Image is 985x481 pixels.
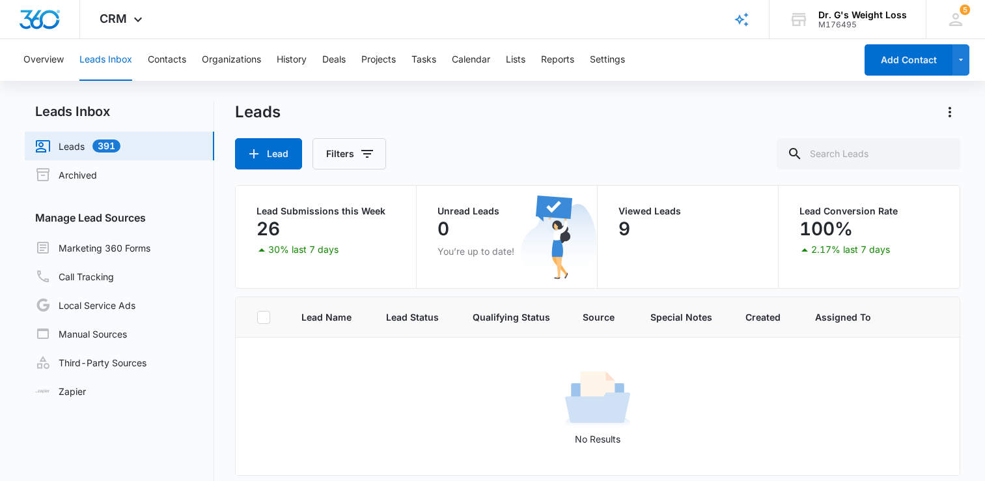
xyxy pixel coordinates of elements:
[799,218,853,239] p: 100%
[960,5,970,15] div: notifications count
[23,39,64,81] button: Overview
[236,432,959,446] p: No Results
[322,39,346,81] button: Deals
[257,207,395,216] p: Lead Submissions this Week
[35,385,86,398] a: Zapier
[35,326,127,342] a: Manual Sources
[452,39,490,81] button: Calendar
[35,138,120,154] a: Leads391
[35,297,135,313] a: Local Service Ads
[618,207,757,216] p: Viewed Leads
[618,218,630,239] p: 9
[25,102,214,121] h2: Leads Inbox
[301,310,355,324] span: Lead Name
[960,5,970,15] span: 5
[437,207,576,216] p: Unread Leads
[865,44,952,76] button: Add Contact
[361,39,396,81] button: Projects
[235,102,281,122] h1: Leads
[386,310,442,324] span: Lead Status
[312,138,386,169] button: Filters
[650,310,714,324] span: Special Notes
[25,210,214,226] h3: Manage Lead Sources
[35,167,97,182] a: Archived
[268,245,339,254] p: 30% last 7 days
[818,20,907,29] div: account id
[777,138,960,169] input: Search Leads
[35,240,150,255] a: Marketing 360 Forms
[541,39,574,81] button: Reports
[583,310,619,324] span: Source
[437,218,449,239] p: 0
[590,39,625,81] button: Settings
[818,10,907,20] div: account name
[148,39,186,81] button: Contacts
[506,39,525,81] button: Lists
[437,244,576,258] p: You’re up to date!
[799,207,939,216] p: Lead Conversion Rate
[411,39,436,81] button: Tasks
[202,39,261,81] button: Organizations
[235,138,302,169] button: Lead
[35,355,146,370] a: Third-Party Sources
[35,269,114,284] a: Call Tracking
[473,310,551,324] span: Qualifying Status
[257,218,280,239] p: 26
[939,102,960,123] button: Actions
[815,310,871,324] span: Assigned To
[79,39,132,81] button: Leads Inbox
[565,367,630,432] img: No Results
[100,12,127,25] span: CRM
[745,310,784,324] span: Created
[811,245,890,254] p: 2.17% last 7 days
[277,39,307,81] button: History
